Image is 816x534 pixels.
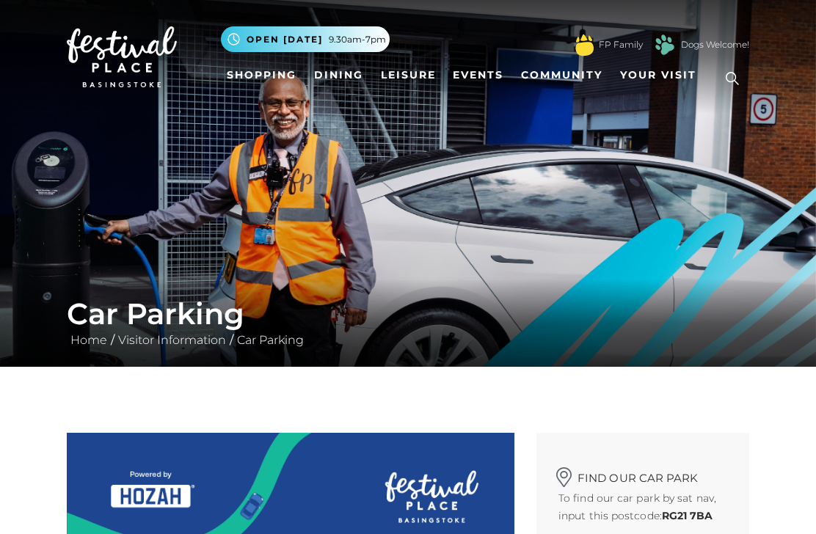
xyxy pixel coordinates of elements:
a: Car Parking [233,333,307,347]
a: Dogs Welcome! [681,38,749,51]
a: Leisure [375,62,442,89]
a: Dining [308,62,369,89]
a: FP Family [599,38,643,51]
span: 9.30am-7pm [329,33,386,46]
img: Festival Place Logo [67,26,177,88]
span: Your Visit [620,67,696,83]
a: Community [515,62,608,89]
strong: RG21 7BA [662,509,713,522]
div: / / [56,296,760,349]
h2: Find our car park [558,462,727,485]
a: Visitor Information [114,333,230,347]
h1: Car Parking [67,296,749,332]
a: Shopping [221,62,302,89]
span: Open [DATE] [247,33,323,46]
button: Open [DATE] 9.30am-7pm [221,26,390,52]
a: Your Visit [614,62,710,89]
p: To find our car park by sat nav, input this postcode: [558,489,727,524]
a: Events [447,62,509,89]
a: Home [67,333,111,347]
